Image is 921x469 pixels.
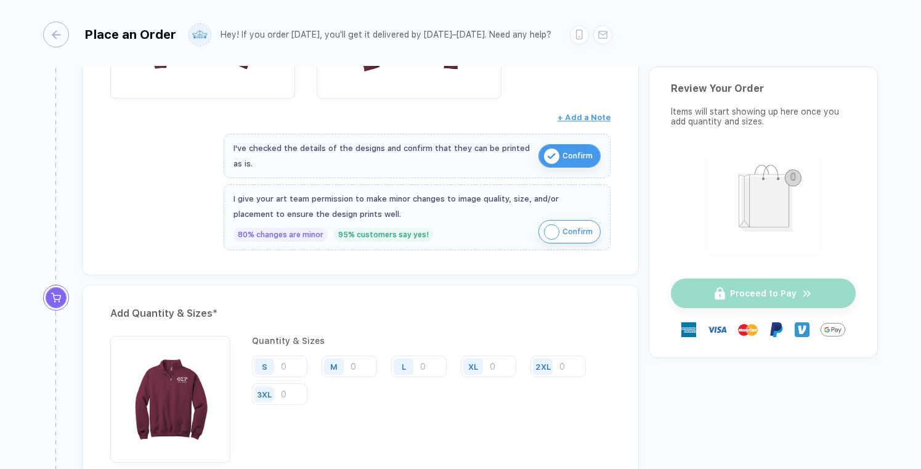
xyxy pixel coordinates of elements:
div: Review Your Order [671,83,856,94]
img: icon [544,149,559,164]
div: 3XL [257,389,272,399]
div: 80% changes are minor [233,228,328,242]
div: 95% customers say yes! [334,228,433,242]
div: I give your art team permission to make minor changes to image quality, size, and/or placement to... [233,191,601,222]
div: Quantity & Sizes [252,336,611,346]
div: I've checked the details of the designs and confirm that they can be printed as is. [233,141,532,171]
div: S [262,362,267,371]
img: shopping_bag.png [713,157,814,246]
div: 2XL [535,362,551,371]
img: express [681,322,696,337]
div: M [330,362,338,371]
button: + Add a Note [558,108,611,128]
div: Hey! If you order [DATE], you'll get it delivered by [DATE]–[DATE]. Need any help? [221,30,551,40]
img: user profile [189,24,211,46]
img: 2d3f4c96-71f3-42c0-8b80-26709e6dbf17_nt_front_1759248167750.jpg [116,342,224,450]
img: GPay [821,317,845,342]
button: iconConfirm [538,220,601,243]
img: visa [707,320,727,340]
span: + Add a Note [558,113,611,122]
div: XL [468,362,478,371]
span: Confirm [562,222,593,242]
span: Confirm [562,146,593,166]
img: master-card [738,320,758,340]
div: Items will start showing up here once you add quantity and sizes. [671,107,856,126]
img: Paypal [769,322,784,337]
img: Venmo [795,322,809,337]
div: Place an Order [84,27,176,42]
img: icon [544,224,559,240]
button: iconConfirm [538,144,601,168]
div: L [402,362,406,371]
div: Add Quantity & Sizes [110,304,611,324]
